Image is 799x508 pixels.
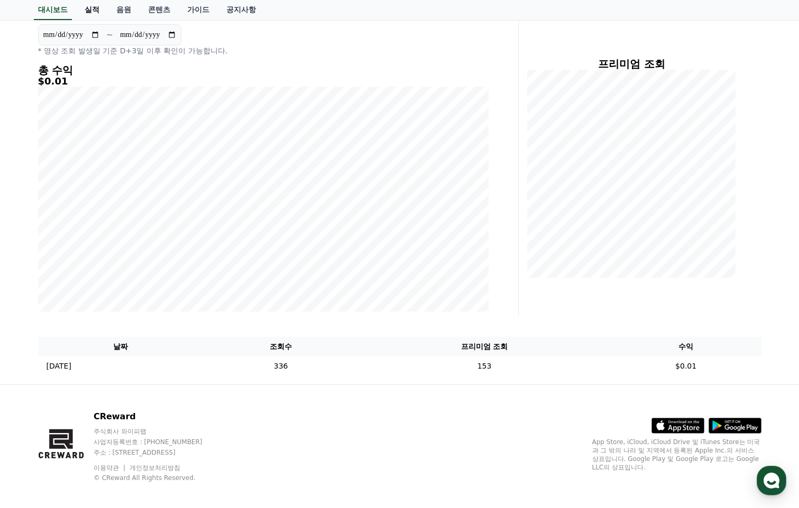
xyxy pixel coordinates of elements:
a: 이용약관 [94,464,127,472]
span: 홈 [33,351,40,359]
p: CReward [94,410,223,423]
p: 사업자등록번호 : [PHONE_NUMBER] [94,438,223,446]
a: 홈 [3,335,70,361]
h4: 프리미엄 조회 [527,58,736,70]
p: © CReward All Rights Reserved. [94,474,223,482]
p: * 영상 조회 발생일 기준 D+3일 이후 확인이 가능합니다. [38,45,489,56]
span: 설정 [163,351,176,359]
th: 조회수 [204,337,358,356]
th: 수익 [611,337,761,356]
span: 대화 [97,351,109,360]
p: [DATE] [47,361,71,372]
a: 개인정보처리방침 [130,464,180,472]
p: App Store, iCloud, iCloud Drive 및 iTunes Store는 미국과 그 밖의 나라 및 지역에서 등록된 Apple Inc.의 서비스 상표입니다. Goo... [592,438,761,472]
h4: 총 수익 [38,64,489,76]
p: 주소 : [STREET_ADDRESS] [94,448,223,457]
a: 설정 [136,335,203,361]
h5: $0.01 [38,76,489,87]
a: 대화 [70,335,136,361]
p: 주식회사 와이피랩 [94,427,223,436]
td: $0.01 [611,356,761,376]
p: ~ [106,29,113,41]
th: 날짜 [38,337,204,356]
td: 153 [358,356,610,376]
th: 프리미엄 조회 [358,337,610,356]
td: 336 [204,356,358,376]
